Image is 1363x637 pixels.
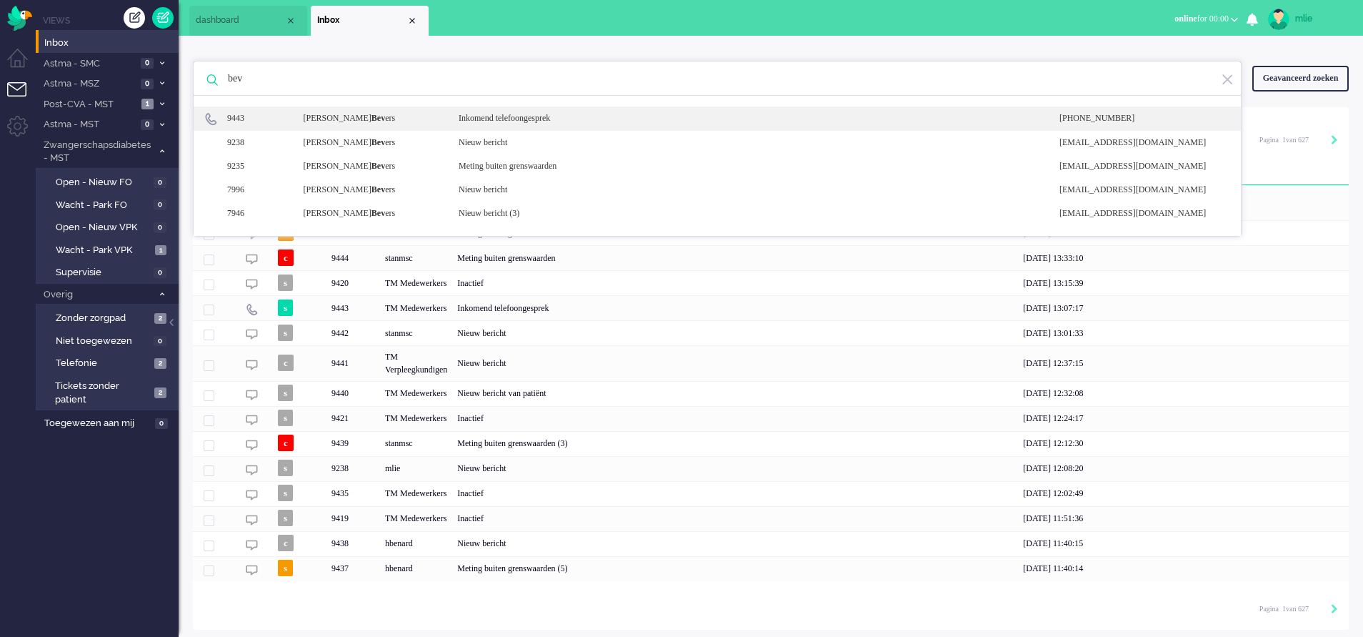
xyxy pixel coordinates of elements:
[141,119,154,130] span: 0
[326,531,380,556] div: 9438
[380,345,452,380] div: TM Verpleegkundigen
[196,14,285,26] span: dashboard
[293,207,449,219] div: [PERSON_NAME] ers
[41,197,177,212] a: Wacht - Park FO 0
[371,137,385,147] b: Bev
[141,79,154,89] span: 0
[220,184,293,196] div: 7996
[380,531,452,556] div: hbenard
[1331,134,1338,148] div: Next
[56,266,150,280] span: Supervisie
[326,381,380,406] div: 9440
[41,355,177,370] a: Telefonie 2
[326,270,380,295] div: 9420
[452,481,1018,506] div: Inactief
[452,456,1018,481] div: Nieuw bericht
[285,15,296,26] div: Close tab
[452,381,1018,406] div: Nieuw bericht van patiënt
[293,160,449,172] div: [PERSON_NAME] ers
[246,564,258,576] img: ic_chat_grey.svg
[193,406,1349,431] div: 9421
[452,506,1018,531] div: Inactief
[326,556,380,581] div: 9437
[371,161,385,171] b: Bev
[293,137,449,149] div: [PERSON_NAME] ers
[452,270,1018,295] div: Inactief
[141,58,154,69] span: 0
[452,245,1018,270] div: Meting buiten grenswaarden
[154,177,166,188] span: 0
[1279,135,1286,145] input: Page
[246,439,258,451] img: ic_chat_grey.svg
[56,312,151,325] span: Zonder zorgpad
[380,295,452,320] div: TM Medewerkers
[154,222,166,233] span: 0
[154,336,166,347] span: 0
[193,456,1349,481] div: 9238
[1018,531,1349,556] div: [DATE] 11:40:15
[311,6,429,36] li: View
[380,431,452,456] div: stanmsc
[124,7,145,29] div: Creëer ticket
[406,15,418,26] div: Close tab
[326,431,380,456] div: 9439
[278,250,294,266] span: c
[1018,320,1349,345] div: [DATE] 13:01:33
[41,415,179,430] a: Toegewezen aan mij 0
[1049,207,1235,219] div: [EMAIL_ADDRESS][DOMAIN_NAME]
[246,303,258,315] img: ic_telephone_grey.svg
[141,99,154,109] span: 1
[1018,556,1349,581] div: [DATE] 11:40:14
[193,531,1349,556] div: 9438
[154,313,166,324] span: 2
[1166,9,1247,29] button: onlinefor 00:00
[326,406,380,431] div: 9421
[1018,270,1349,295] div: [DATE] 13:15:39
[220,137,293,149] div: 9238
[278,510,293,526] span: s
[1018,431,1349,456] div: [DATE] 12:12:30
[246,278,258,290] img: ic_chat_grey.svg
[41,264,177,280] a: Supervisie 0
[1018,506,1349,531] div: [DATE] 11:51:36
[452,345,1018,380] div: Nieuw bericht
[1049,160,1235,172] div: [EMAIL_ADDRESS][DOMAIN_NAME]
[41,219,177,234] a: Open - Nieuw VPK 0
[448,137,1049,149] div: Nieuw bericht
[326,456,380,481] div: 9238
[317,14,406,26] span: Inbox
[326,295,380,320] div: 9443
[1279,604,1286,614] input: Page
[380,556,452,581] div: hbenard
[152,7,174,29] a: Quick Ticket
[452,556,1018,581] div: Meting buiten grenswaarden (5)
[193,481,1349,506] div: 9435
[448,160,1049,172] div: Meting buiten grenswaarden
[7,116,39,148] li: Admin menu
[7,49,39,81] li: Dashboard menu
[44,36,179,50] span: Inbox
[1265,9,1349,30] a: mlie
[278,275,293,291] span: s
[452,320,1018,345] div: Nieuw bericht
[220,160,293,172] div: 9235
[7,82,39,114] li: Tickets menu
[155,245,166,256] span: 1
[326,506,380,531] div: 9419
[326,481,380,506] div: 9435
[41,288,152,302] span: Overig
[448,207,1049,219] div: Nieuw bericht (3)
[1018,481,1349,506] div: [DATE] 12:02:49
[41,174,177,189] a: Open - Nieuw FO 0
[55,380,150,406] span: Tickets zonder patient
[41,139,152,165] span: Zwangerschapsdiabetes - MST
[1268,9,1289,30] img: avatar
[246,464,258,476] img: ic_chat_grey.svg
[1259,129,1338,150] div: Pagination
[44,417,151,430] span: Toegewezen aan mij
[41,118,136,132] span: Astma - MST
[326,345,380,380] div: 9441
[56,244,151,257] span: Wacht - Park VPK
[41,98,137,112] span: Post-CVA - MST
[246,328,258,340] img: ic_chat_grey.svg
